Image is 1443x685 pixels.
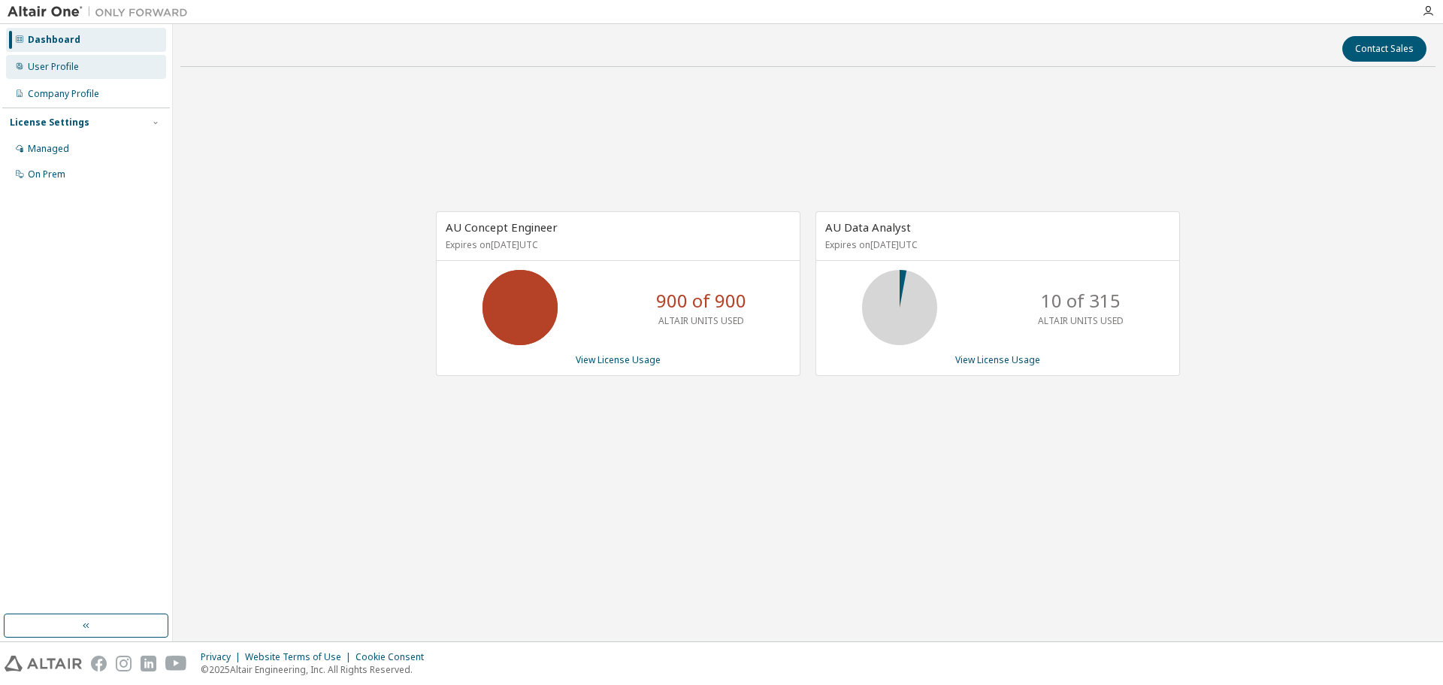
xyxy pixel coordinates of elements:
[28,143,69,155] div: Managed
[201,663,433,676] p: © 2025 Altair Engineering, Inc. All Rights Reserved.
[28,34,80,46] div: Dashboard
[5,656,82,671] img: altair_logo.svg
[28,61,79,73] div: User Profile
[658,314,744,327] p: ALTAIR UNITS USED
[201,651,245,663] div: Privacy
[446,238,787,251] p: Expires on [DATE] UTC
[8,5,195,20] img: Altair One
[656,288,746,314] p: 900 of 900
[28,88,99,100] div: Company Profile
[825,238,1166,251] p: Expires on [DATE] UTC
[141,656,156,671] img: linkedin.svg
[955,353,1040,366] a: View License Usage
[1041,288,1121,314] p: 10 of 315
[1342,36,1426,62] button: Contact Sales
[355,651,433,663] div: Cookie Consent
[10,117,89,129] div: License Settings
[116,656,132,671] img: instagram.svg
[91,656,107,671] img: facebook.svg
[576,353,661,366] a: View License Usage
[245,651,355,663] div: Website Terms of Use
[825,220,911,235] span: AU Data Analyst
[446,220,558,235] span: AU Concept Engineer
[28,168,65,180] div: On Prem
[165,656,187,671] img: youtube.svg
[1038,314,1124,327] p: ALTAIR UNITS USED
